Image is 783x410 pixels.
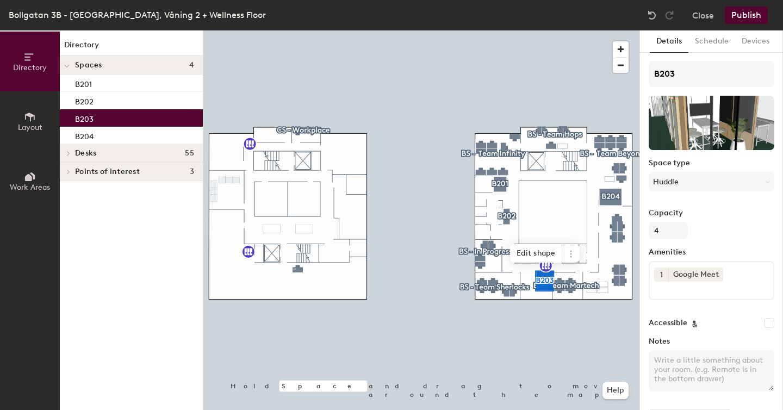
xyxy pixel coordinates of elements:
button: Devices [735,30,776,53]
button: Help [602,382,629,399]
button: 1 [654,268,668,282]
span: Layout [18,123,42,132]
img: The space named B203 [649,96,774,150]
label: Accessible [649,319,687,327]
label: Capacity [649,209,774,218]
span: 4 [189,61,194,70]
button: Schedule [688,30,735,53]
span: Spaces [75,61,102,70]
button: Publish [725,7,768,24]
label: Amenities [649,248,774,257]
button: Details [650,30,688,53]
span: Directory [13,63,47,72]
label: Space type [649,159,774,167]
p: B201 [75,77,92,89]
img: Redo [664,10,675,21]
span: 3 [190,167,194,176]
p: B202 [75,94,94,107]
span: Edit shape [510,244,562,263]
p: B204 [75,129,94,141]
button: Close [692,7,714,24]
div: Bollgatan 3B - [GEOGRAPHIC_DATA], Våning 2 + Wellness Floor [9,8,266,22]
span: 55 [185,149,194,158]
span: 1 [660,269,663,281]
img: Undo [647,10,657,21]
div: Google Meet [668,268,723,282]
label: Notes [649,337,774,346]
h1: Directory [60,39,203,56]
button: Huddle [649,172,774,191]
span: Work Areas [10,183,50,192]
span: Points of interest [75,167,140,176]
span: Desks [75,149,96,158]
p: B203 [75,111,94,124]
